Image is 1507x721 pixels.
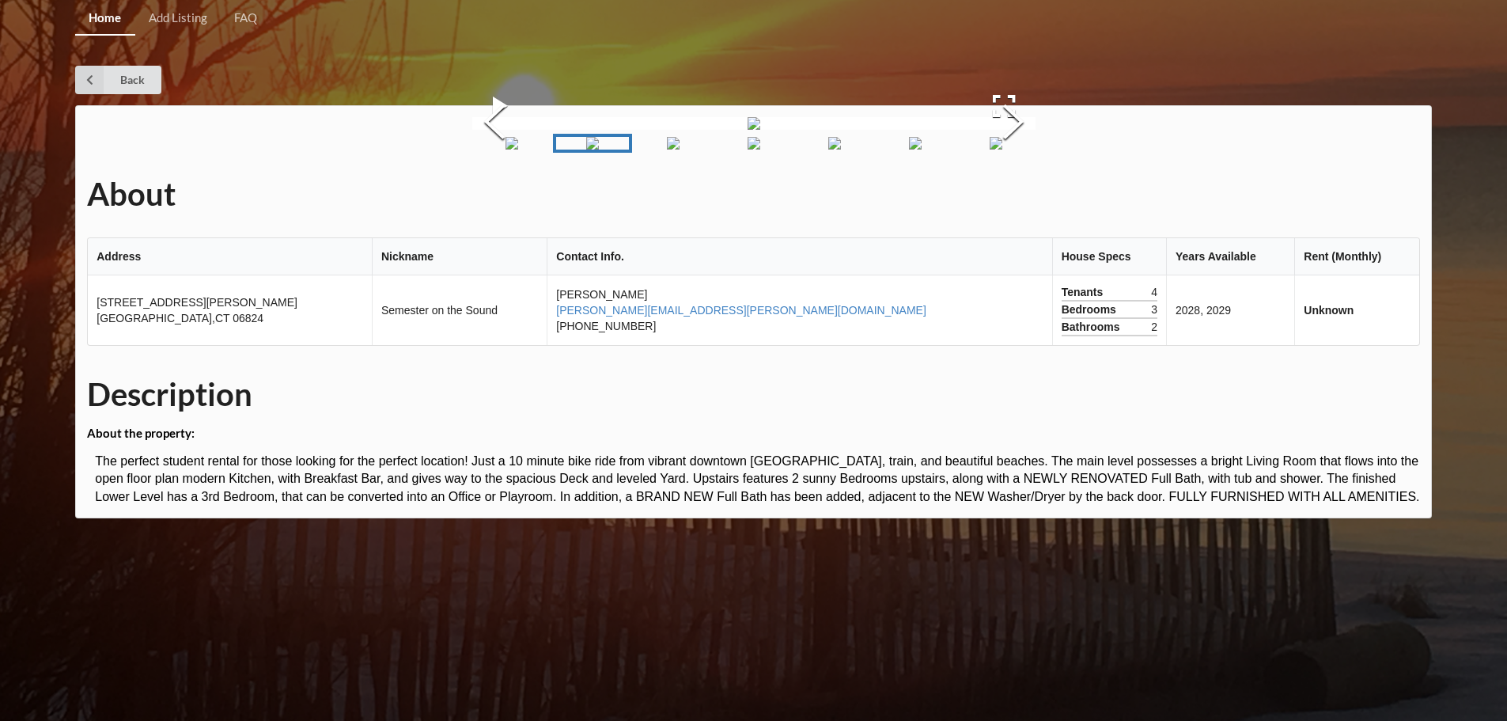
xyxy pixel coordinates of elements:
[97,296,297,309] span: [STREET_ADDRESS][PERSON_NAME]
[547,275,1051,345] td: [PERSON_NAME] [PHONE_NUMBER]
[909,137,922,150] img: 128_veres_street%2FIMG_0659.jpeg
[748,137,760,150] img: 128_veres_street%2FIMG_0654.jpeg
[95,453,1420,507] p: The perfect student rental for those looking for the perfect location! Just a 10 minute bike ride...
[586,137,599,150] img: 128_veres_street%2FIMG_0647.jpeg
[135,2,221,36] a: Add Listing
[87,426,1420,441] h4: About the property:
[667,137,680,150] img: 128_veres_street%2FIMG_0650.jpeg
[1052,238,1166,275] th: House Specs
[97,312,263,324] span: [GEOGRAPHIC_DATA] , CT 06824
[75,2,134,36] a: Home
[991,52,1036,195] button: Next Slide
[634,134,713,153] a: Go to Slide 3
[1062,302,1120,317] span: Bedrooms
[87,374,1420,415] h1: Description
[748,117,760,130] img: 128_veres_street%2FIMG_0647.jpeg
[472,52,517,195] button: Previous Slide
[1294,238,1418,275] th: Rent (Monthly)
[714,134,793,153] a: Go to Slide 4
[75,66,161,94] a: Back
[88,238,372,275] th: Address
[221,2,271,36] a: FAQ
[1062,284,1108,300] span: Tenants
[1062,319,1124,335] span: Bathrooms
[87,174,1420,214] h1: About
[372,275,547,345] td: Semester on the Sound
[956,134,1036,153] a: Go to Slide 7
[556,304,926,317] a: [PERSON_NAME][EMAIL_ADDRESS][PERSON_NAME][DOMAIN_NAME]
[472,134,1036,153] div: Thumbnail Navigation
[372,238,547,275] th: Nickname
[990,137,1002,150] img: 128_veres_street%2FIMG_0666.jpeg
[876,134,955,153] a: Go to Slide 6
[1151,319,1157,335] span: 2
[828,137,841,150] img: 128_veres_street%2FIMG_0657.jpeg
[547,238,1051,275] th: Contact Info.
[972,83,1036,129] button: Open Fullscreen
[553,134,632,153] a: Go to Slide 2
[795,134,874,153] a: Go to Slide 5
[1151,284,1157,300] span: 4
[1166,238,1294,275] th: Years Available
[1304,304,1354,317] b: Unknown
[1151,302,1157,317] span: 3
[1166,275,1294,345] td: 2028, 2029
